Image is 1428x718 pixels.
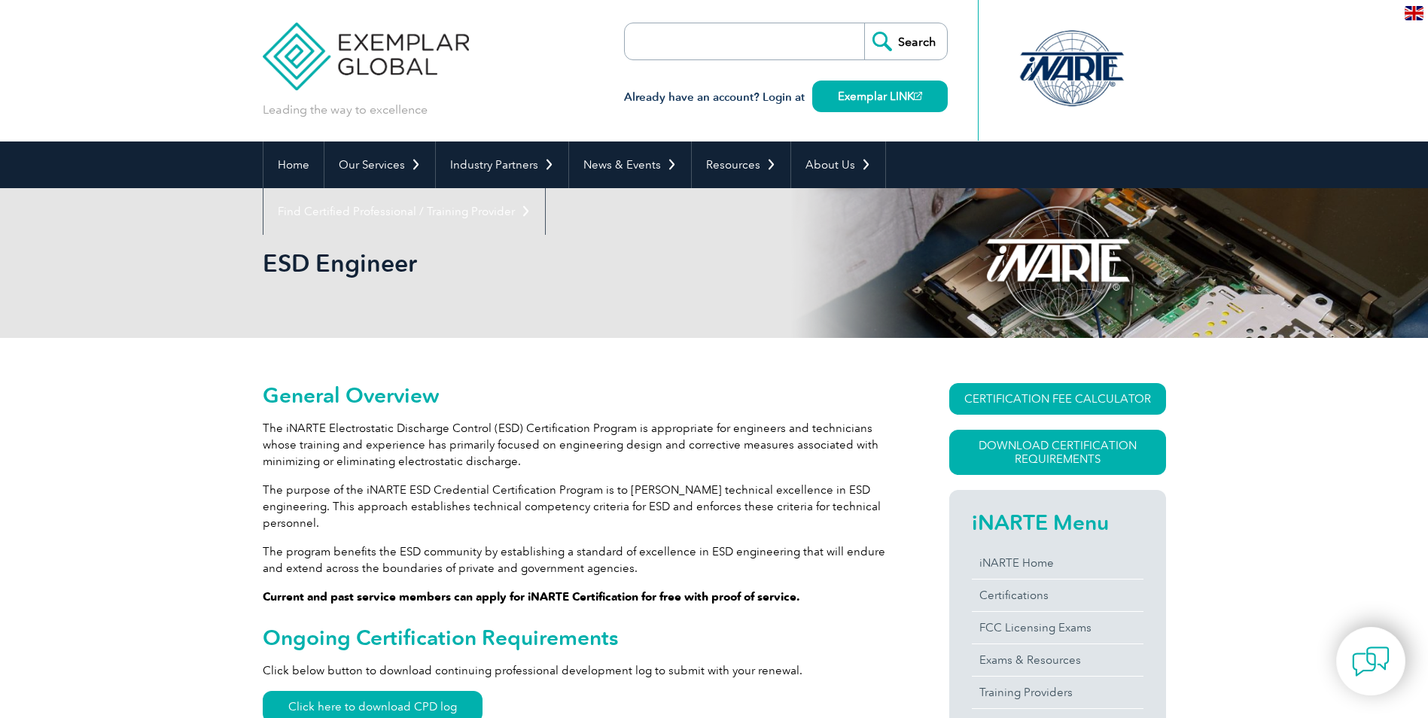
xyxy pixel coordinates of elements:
a: FCC Licensing Exams [972,612,1143,643]
a: Industry Partners [436,141,568,188]
a: Download Certification Requirements [949,430,1166,475]
h2: Ongoing Certification Requirements [263,625,895,650]
h1: ESD Engineer [263,248,841,278]
a: News & Events [569,141,691,188]
p: The iNARTE Electrostatic Discharge Control (ESD) Certification Program is appropriate for enginee... [263,420,895,470]
p: Leading the way to excellence [263,102,428,118]
p: The purpose of the iNARTE ESD Credential Certification Program is to [PERSON_NAME] technical exce... [263,482,895,531]
img: open_square.png [914,92,922,100]
a: CERTIFICATION FEE CALCULATOR [949,383,1166,415]
a: Home [263,141,324,188]
p: Click below button to download continuing professional development log to submit with your renewal. [263,662,895,679]
a: iNARTE Home [972,547,1143,579]
h3: Already have an account? Login at [624,88,948,107]
a: Our Services [324,141,435,188]
a: Exemplar LINK [812,81,948,112]
a: Training Providers [972,677,1143,708]
a: Exams & Resources [972,644,1143,676]
p: The program benefits the ESD community by establishing a standard of excellence in ESD engineerin... [263,543,895,577]
h2: General Overview [263,383,895,407]
strong: Current and past service members can apply for iNARTE Certification for free with proof of service. [263,590,800,604]
input: Search [864,23,947,59]
a: About Us [791,141,885,188]
a: Resources [692,141,790,188]
img: contact-chat.png [1352,643,1390,680]
img: en [1405,6,1423,20]
a: Certifications [972,580,1143,611]
a: Find Certified Professional / Training Provider [263,188,545,235]
h2: iNARTE Menu [972,510,1143,534]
